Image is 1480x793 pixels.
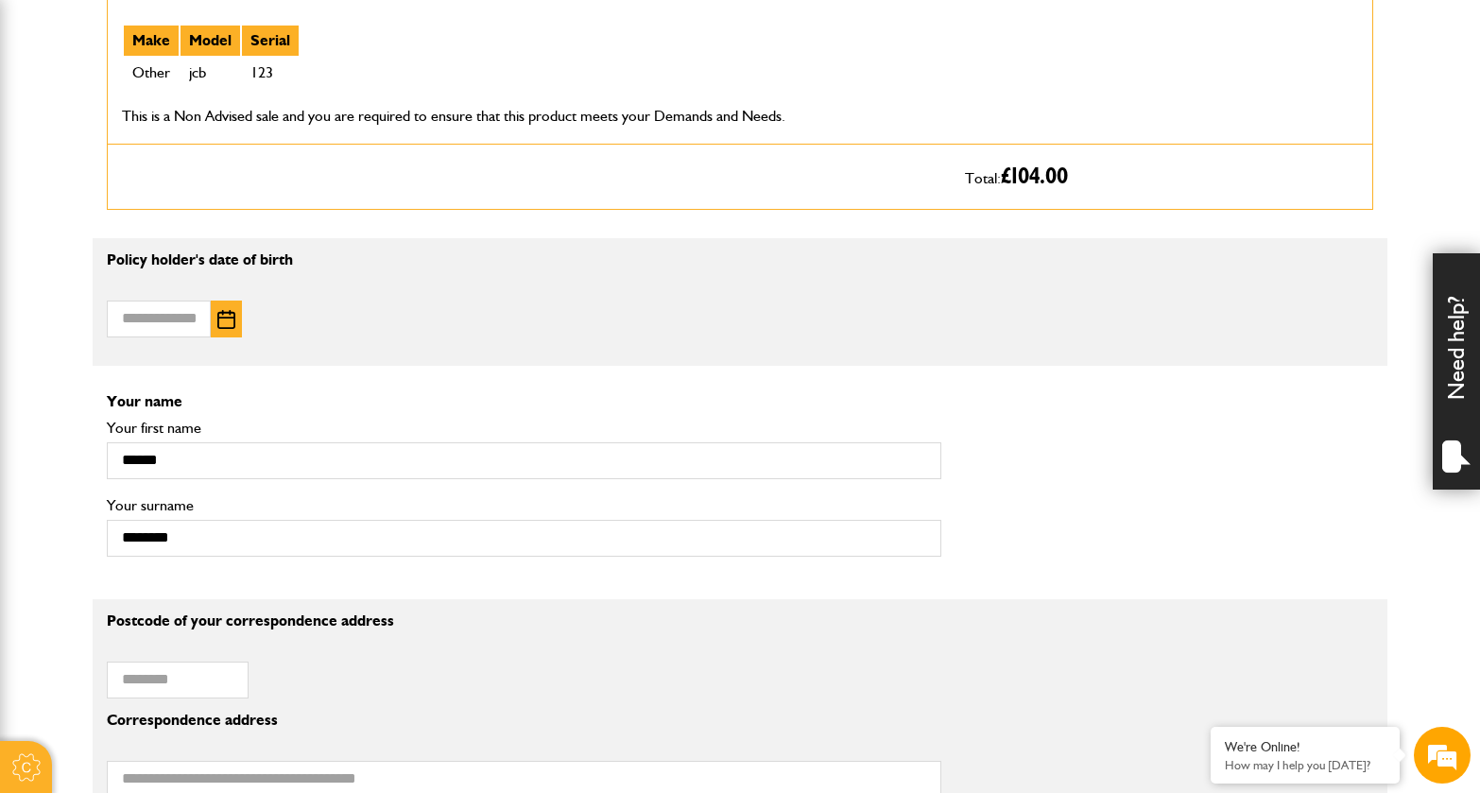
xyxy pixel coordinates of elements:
[180,25,241,57] th: Model
[122,104,937,129] p: This is a Non Advised sale and you are required to ensure that this product meets your Demands an...
[965,159,1358,195] p: Total:
[123,25,180,57] th: Make
[217,310,235,329] img: Choose date
[107,394,1373,409] p: Your name
[107,252,1373,267] p: Policy holder's date of birth
[241,25,300,57] th: Serial
[1225,758,1385,772] p: How may I help you today?
[107,421,941,436] label: Your first name
[123,57,180,89] td: Other
[1001,165,1068,188] span: £
[1011,165,1068,188] span: 104.00
[107,713,941,728] p: Correspondence address
[1433,253,1480,490] div: Need help?
[180,57,241,89] td: jcb
[1225,739,1385,755] div: We're Online!
[241,57,300,89] td: 123
[107,613,941,629] p: Postcode of your correspondence address
[107,498,941,513] label: Your surname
